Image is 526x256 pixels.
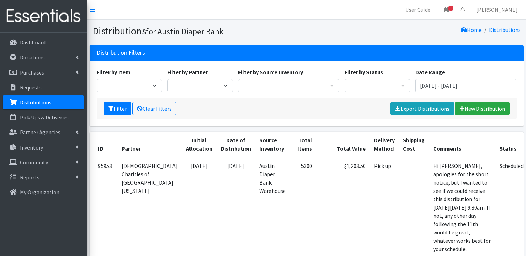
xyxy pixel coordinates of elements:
label: Filter by Status [345,68,383,76]
a: Community [3,155,84,169]
button: Filter [104,102,131,115]
th: Total Items [290,132,316,157]
th: Comments [429,132,495,157]
a: Partner Agencies [3,125,84,139]
th: Total Value [316,132,370,157]
input: January 1, 2011 - December 31, 2011 [415,79,517,92]
a: Dashboard [3,35,84,49]
span: 9 [448,6,453,11]
a: Distributions [489,26,521,33]
a: Home [461,26,482,33]
th: Source Inventory [255,132,290,157]
p: Inventory [20,144,43,151]
label: Filter by Source Inventory [238,68,303,76]
a: Purchases [3,66,84,79]
p: Pick Ups & Deliveries [20,114,69,121]
th: Date of Distribution [217,132,255,157]
label: Date Range [415,68,445,76]
p: Donations [20,54,45,61]
a: Export Distributions [390,102,454,115]
img: HumanEssentials [3,5,84,28]
a: User Guide [400,3,436,17]
a: Pick Ups & Deliveries [3,110,84,124]
a: Clear Filters [132,102,176,115]
p: Dashboard [20,39,46,46]
label: Filter by Item [97,68,130,76]
p: Distributions [20,99,51,106]
a: [PERSON_NAME] [471,3,523,17]
a: Donations [3,50,84,64]
a: Reports [3,170,84,184]
a: Distributions [3,95,84,109]
h1: Distributions [92,25,304,37]
label: Filter by Partner [167,68,208,76]
p: My Organization [20,189,59,196]
p: Requests [20,84,42,91]
a: My Organization [3,185,84,199]
p: Partner Agencies [20,129,60,136]
p: Purchases [20,69,44,76]
a: New Distribution [455,102,510,115]
small: for Austin Diaper Bank [146,26,224,36]
a: Inventory [3,140,84,154]
p: Reports [20,174,39,181]
th: Delivery Method [370,132,399,157]
th: ID [90,132,118,157]
h3: Distribution Filters [97,49,145,57]
a: 9 [439,3,455,17]
th: Initial Allocation [182,132,217,157]
th: Partner [118,132,182,157]
th: Shipping Cost [399,132,429,157]
a: Requests [3,80,84,94]
p: Community [20,159,48,166]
